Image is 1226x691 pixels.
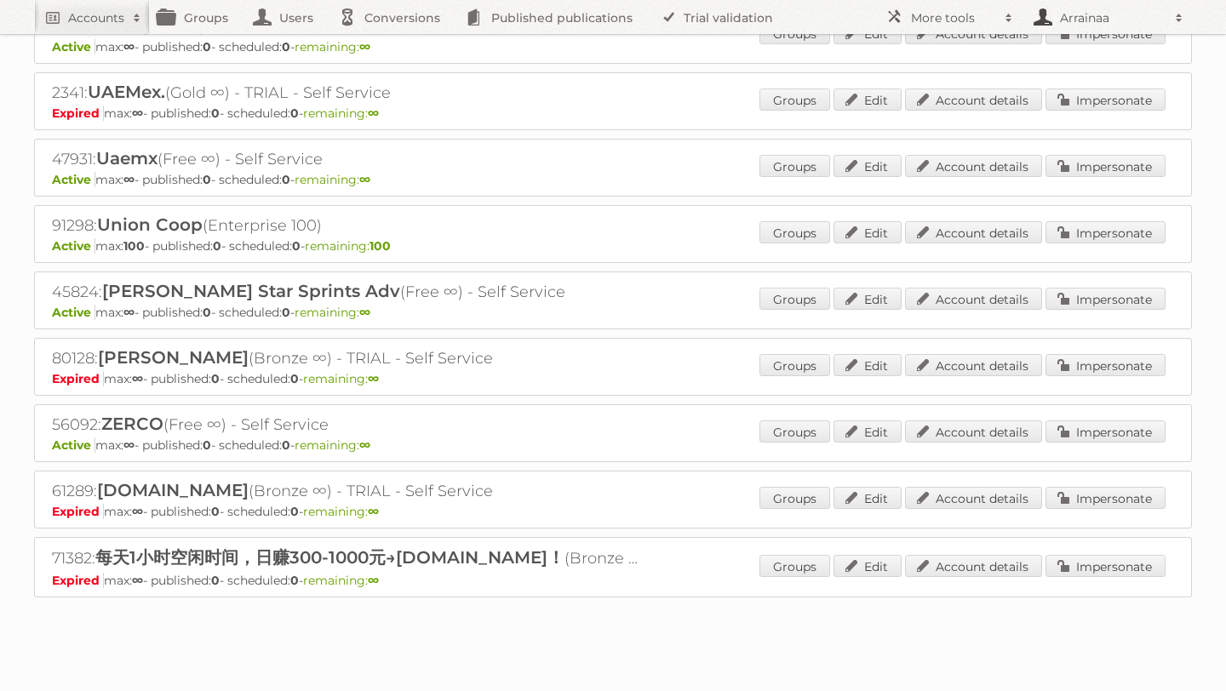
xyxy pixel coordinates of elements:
a: Account details [905,420,1042,443]
strong: 0 [290,504,299,519]
span: [DOMAIN_NAME] [97,480,249,500]
strong: 0 [282,172,290,187]
span: ZERCO [101,414,163,434]
p: max: - published: - scheduled: - [52,504,1174,519]
strong: ∞ [359,39,370,54]
p: max: - published: - scheduled: - [52,106,1174,121]
strong: ∞ [132,504,143,519]
a: Account details [905,354,1042,376]
p: max: - published: - scheduled: - [52,172,1174,187]
h2: 47931: (Free ∞) - Self Service [52,148,648,170]
span: remaining: [303,371,379,386]
a: Groups [759,420,830,443]
p: max: - published: - scheduled: - [52,371,1174,386]
span: remaining: [295,437,370,453]
p: max: - published: - scheduled: - [52,39,1174,54]
a: Groups [759,487,830,509]
a: Edit [834,155,902,177]
p: max: - published: - scheduled: - [52,573,1174,588]
strong: 0 [290,573,299,588]
a: Edit [834,354,902,376]
a: Groups [759,155,830,177]
strong: 0 [203,305,211,320]
a: Account details [905,221,1042,243]
strong: ∞ [368,106,379,121]
a: Impersonate [1046,221,1166,243]
span: remaining: [295,172,370,187]
strong: 100 [370,238,391,254]
a: Impersonate [1046,354,1166,376]
a: Edit [834,89,902,111]
h2: Arrainaa [1056,9,1166,26]
a: Edit [834,221,902,243]
a: Groups [759,555,830,577]
p: max: - published: - scheduled: - [52,238,1174,254]
h2: 80128: (Bronze ∞) - TRIAL - Self Service [52,347,648,369]
strong: ∞ [132,371,143,386]
p: max: - published: - scheduled: - [52,437,1174,453]
a: Impersonate [1046,420,1166,443]
h2: Accounts [68,9,124,26]
h2: 61289: (Bronze ∞) - TRIAL - Self Service [52,480,648,502]
strong: ∞ [359,172,370,187]
span: Expired [52,573,104,588]
span: Expired [52,504,104,519]
span: remaining: [303,106,379,121]
strong: 0 [282,305,290,320]
h2: 2341: (Gold ∞) - TRIAL - Self Service [52,82,648,104]
strong: ∞ [368,504,379,519]
strong: ∞ [123,39,135,54]
strong: 0 [282,39,290,54]
span: Expired [52,106,104,121]
strong: 0 [292,238,301,254]
strong: 0 [203,437,211,453]
span: Active [52,305,95,320]
strong: ∞ [359,305,370,320]
a: Account details [905,155,1042,177]
strong: 0 [282,437,290,453]
strong: ∞ [123,172,135,187]
span: remaining: [305,238,391,254]
strong: ∞ [368,371,379,386]
a: Groups [759,89,830,111]
strong: 0 [211,106,220,121]
a: Impersonate [1046,155,1166,177]
strong: 0 [211,371,220,386]
p: max: - published: - scheduled: - [52,305,1174,320]
a: Edit [834,555,902,577]
span: remaining: [303,573,379,588]
a: Impersonate [1046,487,1166,509]
strong: 0 [203,172,211,187]
span: [PERSON_NAME] Star Sprints Adv [102,281,400,301]
strong: 100 [123,238,145,254]
span: [PERSON_NAME] [98,347,249,368]
h2: 71382: (Bronze ∞) - TRIAL - Self Service [52,546,648,571]
strong: 0 [211,504,220,519]
span: Active [52,172,95,187]
a: Impersonate [1046,89,1166,111]
strong: 0 [213,238,221,254]
strong: ∞ [132,573,143,588]
strong: 0 [290,106,299,121]
span: UAEMex. [88,82,165,102]
a: Account details [905,487,1042,509]
span: Union Coop [97,214,203,235]
strong: ∞ [359,437,370,453]
a: Groups [759,221,830,243]
span: Active [52,437,95,453]
a: Edit [834,288,902,310]
h2: More tools [911,9,996,26]
a: Impersonate [1046,555,1166,577]
strong: 0 [203,39,211,54]
a: Account details [905,288,1042,310]
span: 每天1小时空闲时间，日赚300-1000元→[DOMAIN_NAME]！ [95,547,564,568]
a: Edit [834,487,902,509]
h2: 45824: (Free ∞) - Self Service [52,281,648,303]
a: Account details [905,89,1042,111]
a: Groups [759,354,830,376]
strong: 0 [290,371,299,386]
span: Uaemx [96,148,158,168]
span: Expired [52,371,104,386]
a: Groups [759,288,830,310]
strong: 0 [211,573,220,588]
